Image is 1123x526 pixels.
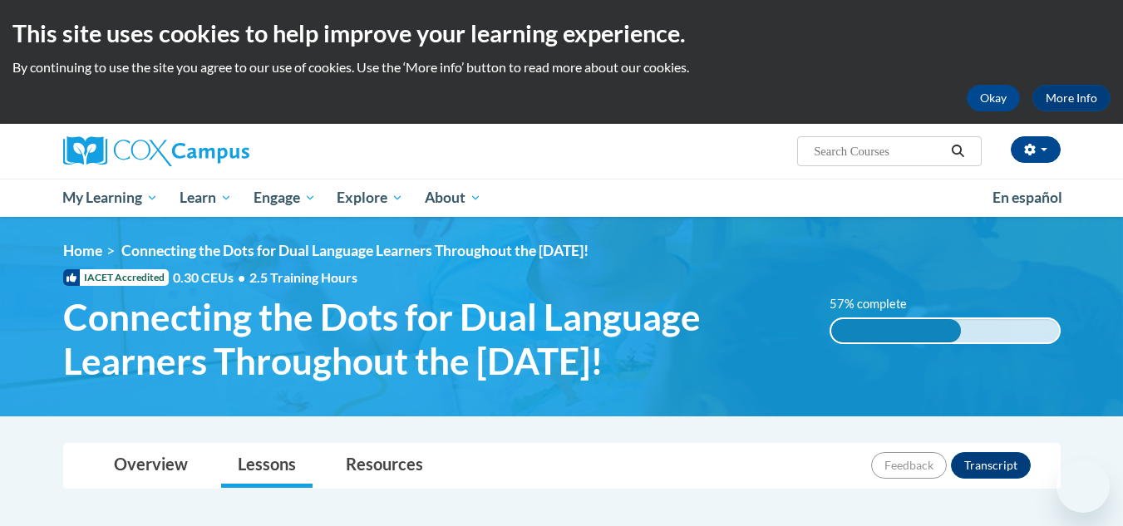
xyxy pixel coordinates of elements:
[337,188,403,208] span: Explore
[62,188,158,208] span: My Learning
[326,179,414,217] a: Explore
[12,58,1111,76] p: By continuing to use the site you agree to our use of cookies. Use the ‘More info’ button to read...
[63,269,169,286] span: IACET Accredited
[1032,85,1111,111] a: More Info
[425,188,481,208] span: About
[1057,460,1110,513] iframe: Button to launch messaging window
[982,180,1073,215] a: En español
[812,141,945,161] input: Search Courses
[951,452,1031,479] button: Transcript
[180,188,232,208] span: Learn
[97,444,204,488] a: Overview
[992,189,1062,206] span: En español
[38,179,1086,217] div: Main menu
[329,444,440,488] a: Resources
[830,295,925,313] label: 57% complete
[945,141,970,161] button: Search
[254,188,316,208] span: Engage
[967,85,1020,111] button: Okay
[243,179,327,217] a: Engage
[414,179,492,217] a: About
[831,319,961,342] div: 57% complete
[238,269,245,285] span: •
[63,242,102,259] a: Home
[12,17,1111,50] h2: This site uses cookies to help improve your learning experience.
[52,179,170,217] a: My Learning
[871,452,947,479] button: Feedback
[249,269,357,285] span: 2.5 Training Hours
[63,295,805,383] span: Connecting the Dots for Dual Language Learners Throughout the [DATE]!
[1011,136,1061,163] button: Account Settings
[173,268,249,287] span: 0.30 CEUs
[221,444,313,488] a: Lessons
[63,136,249,166] img: Cox Campus
[169,179,243,217] a: Learn
[63,136,379,166] a: Cox Campus
[121,242,589,259] span: Connecting the Dots for Dual Language Learners Throughout the [DATE]!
